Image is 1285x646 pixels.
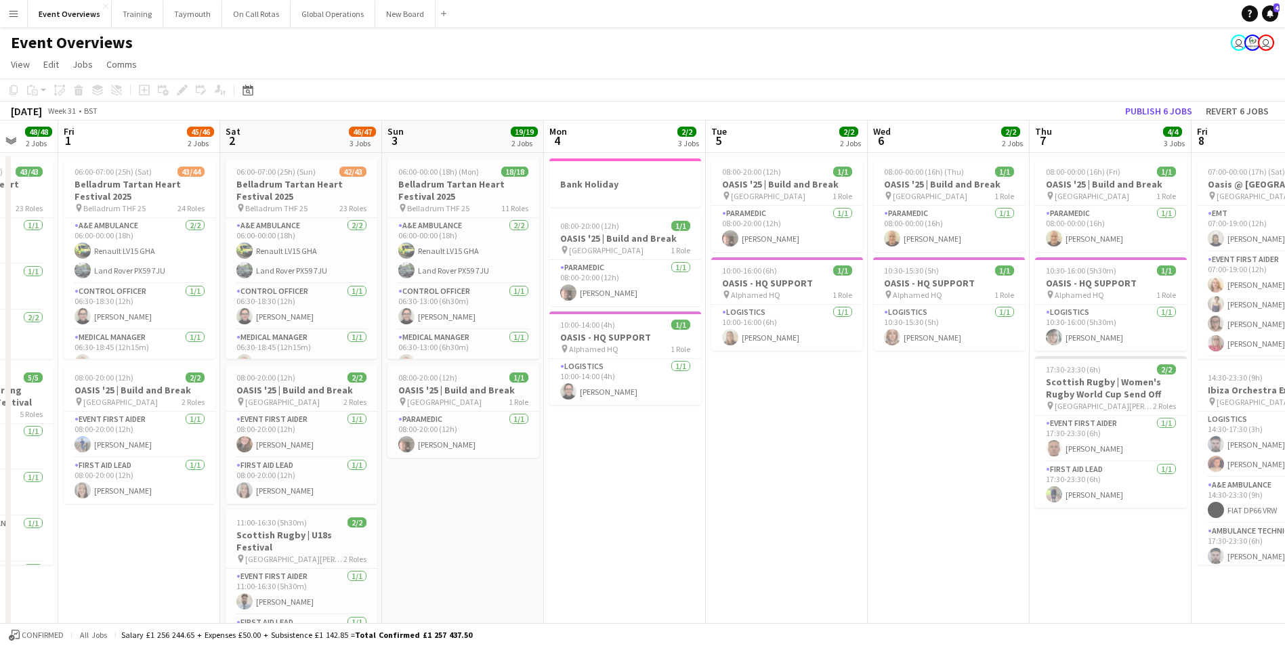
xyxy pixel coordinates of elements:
h1: Event Overviews [11,33,133,53]
span: All jobs [77,630,110,640]
span: Total Confirmed £1 257 437.50 [355,630,472,640]
span: Edit [43,58,59,70]
a: View [5,56,35,73]
div: [DATE] [11,104,42,118]
button: Global Operations [291,1,375,27]
span: Jobs [72,58,93,70]
button: On Call Rotas [222,1,291,27]
button: Publish 6 jobs [1120,102,1198,120]
div: Salary £1 256 244.65 + Expenses £50.00 + Subsistence £1 142.85 = [121,630,472,640]
span: 4 [1273,3,1280,12]
button: New Board [375,1,436,27]
a: 4 [1262,5,1278,22]
span: Week 31 [45,106,79,116]
a: Jobs [67,56,98,73]
button: Event Overviews [28,1,112,27]
span: Comms [106,58,137,70]
span: View [11,58,30,70]
span: Confirmed [22,630,64,640]
div: BST [84,106,98,116]
a: Edit [38,56,64,73]
button: Revert 6 jobs [1200,102,1274,120]
button: Taymouth [163,1,222,27]
button: Confirmed [7,628,66,643]
app-user-avatar: Operations Team [1231,35,1247,51]
app-user-avatar: Operations Manager [1244,35,1261,51]
a: Comms [101,56,142,73]
app-user-avatar: Operations Team [1258,35,1274,51]
button: Training [112,1,163,27]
